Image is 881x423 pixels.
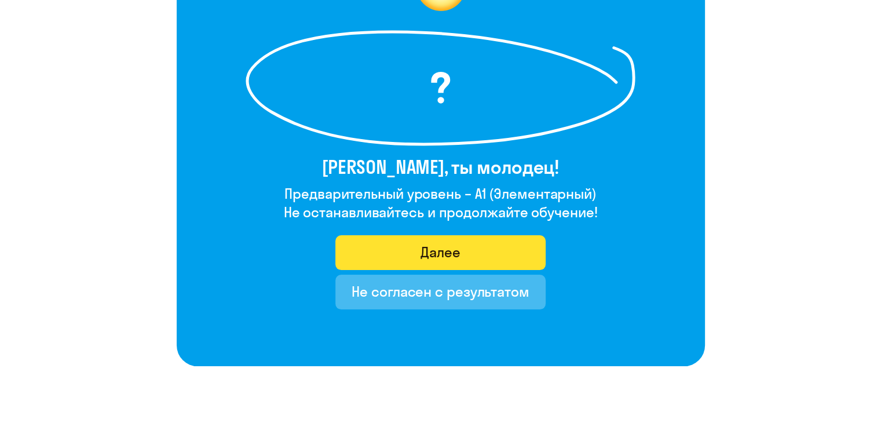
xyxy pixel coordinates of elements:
font: Не согласен с результатом [352,283,529,300]
button: Далее [335,235,546,270]
font: [PERSON_NAME], ты молодец! [321,155,559,178]
font: ? [430,61,451,114]
font: Предварительный уровень – А1 (Элементарный) [284,185,597,202]
font: Далее [421,243,460,261]
font: Не останавливайтесь и продолжайте обучение! [284,203,598,221]
button: Не согласен с результатом [335,275,546,309]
